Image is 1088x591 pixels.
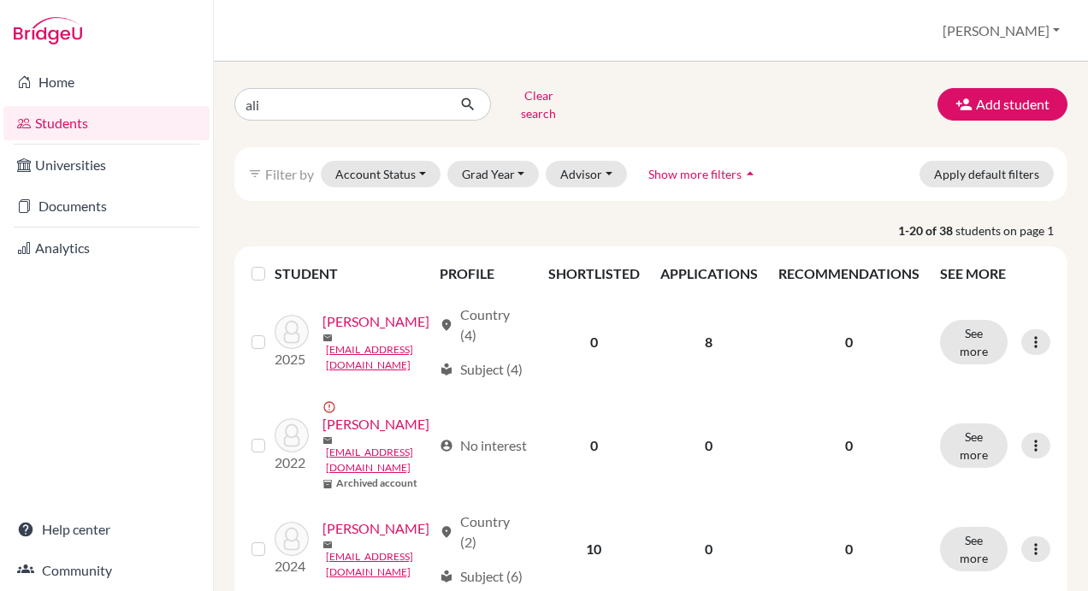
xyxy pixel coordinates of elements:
span: mail [322,333,333,343]
p: 2025 [275,349,309,369]
div: Subject (6) [440,566,523,587]
a: Students [3,106,210,140]
a: Analytics [3,231,210,265]
a: Help center [3,512,210,547]
a: [PERSON_NAME] [322,414,429,434]
span: mail [322,540,333,550]
button: Advisor [546,161,627,187]
span: error_outline [322,400,340,414]
div: Country (4) [440,304,528,346]
img: Ahmed Auda, Ali [275,522,309,556]
th: STUDENT [275,253,429,294]
span: local_library [440,570,453,583]
th: PROFILE [429,253,538,294]
button: Add student [937,88,1067,121]
button: Grad Year [447,161,540,187]
th: RECOMMENDATIONS [768,253,930,294]
a: [PERSON_NAME] [322,518,429,539]
p: 0 [778,332,919,352]
a: Community [3,553,210,588]
td: 0 [538,390,650,501]
div: Subject (4) [440,359,523,380]
span: students on page 1 [955,222,1067,239]
button: See more [940,527,1008,571]
button: See more [940,423,1008,468]
i: filter_list [248,167,262,180]
a: [EMAIL_ADDRESS][DOMAIN_NAME] [326,445,432,476]
b: Archived account [336,476,417,491]
span: account_circle [440,439,453,452]
td: 0 [538,294,650,390]
span: mail [322,435,333,446]
th: APPLICATIONS [650,253,768,294]
span: Show more filters [648,167,742,181]
div: No interest [440,435,527,456]
td: 0 [650,390,768,501]
i: arrow_drop_up [742,165,759,182]
a: [EMAIL_ADDRESS][DOMAIN_NAME] [326,342,432,373]
button: Apply default filters [919,161,1054,187]
td: 8 [650,294,768,390]
input: Find student by name... [234,88,446,121]
p: 2022 [275,452,309,473]
a: [PERSON_NAME] [322,311,429,332]
button: Show more filtersarrow_drop_up [634,161,773,187]
span: local_library [440,363,453,376]
p: 0 [778,435,919,456]
p: 2024 [275,556,309,576]
button: Account Status [321,161,441,187]
strong: 1-20 of 38 [898,222,955,239]
div: Country (2) [440,511,528,553]
a: [EMAIL_ADDRESS][DOMAIN_NAME] [326,549,432,580]
img: Abdelhamid, Alia [275,315,309,349]
button: See more [940,320,1008,364]
button: Clear search [491,82,586,127]
span: location_on [440,318,453,332]
img: Bridge-U [14,17,82,44]
th: SHORTLISTED [538,253,650,294]
p: 0 [778,539,919,559]
a: Home [3,65,210,99]
span: Filter by [265,166,314,182]
a: Universities [3,148,210,182]
a: Documents [3,189,210,223]
img: Abdou, Ali [275,418,309,452]
button: [PERSON_NAME] [935,15,1067,47]
span: location_on [440,525,453,539]
span: inventory_2 [322,479,333,489]
th: SEE MORE [930,253,1061,294]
